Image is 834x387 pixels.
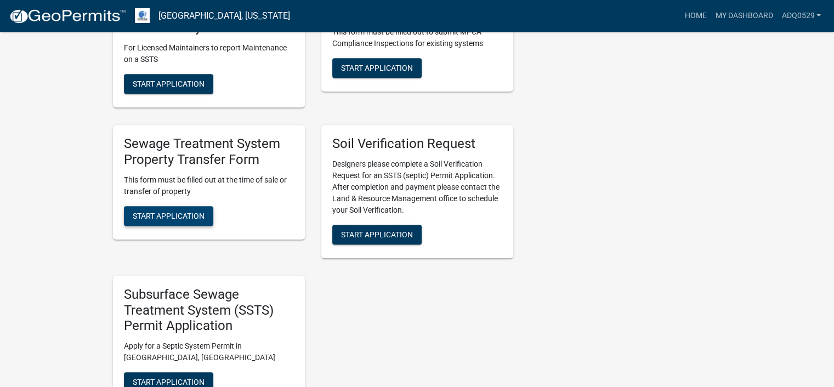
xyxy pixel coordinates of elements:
[124,74,213,94] button: Start Application
[341,64,413,72] span: Start Application
[135,8,150,23] img: Otter Tail County, Minnesota
[341,230,413,238] span: Start Application
[680,5,711,26] a: Home
[777,5,825,26] a: adq0529
[133,211,205,220] span: Start Application
[124,340,294,363] p: Apply for a Septic System Permit in [GEOGRAPHIC_DATA], [GEOGRAPHIC_DATA]
[124,42,294,65] p: For Licensed Maintainers to report Maintenance on a SSTS
[332,26,502,49] p: This form must be filled out to submit MPCA Compliance Inspections for existing systems
[332,158,502,216] p: Designers please complete a Soil Verification Request for an SSTS (septic) Permit Application. Af...
[124,174,294,197] p: This form must be filled out at the time of sale or transfer of property
[332,225,422,244] button: Start Application
[133,378,205,386] span: Start Application
[711,5,777,26] a: My Dashboard
[124,287,294,334] h5: Subsurface Sewage Treatment System (SSTS) Permit Application
[158,7,290,25] a: [GEOGRAPHIC_DATA], [US_STATE]
[332,58,422,78] button: Start Application
[332,136,502,152] h5: Soil Verification Request
[133,79,205,88] span: Start Application
[124,136,294,168] h5: Sewage Treatment System Property Transfer Form
[124,206,213,226] button: Start Application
